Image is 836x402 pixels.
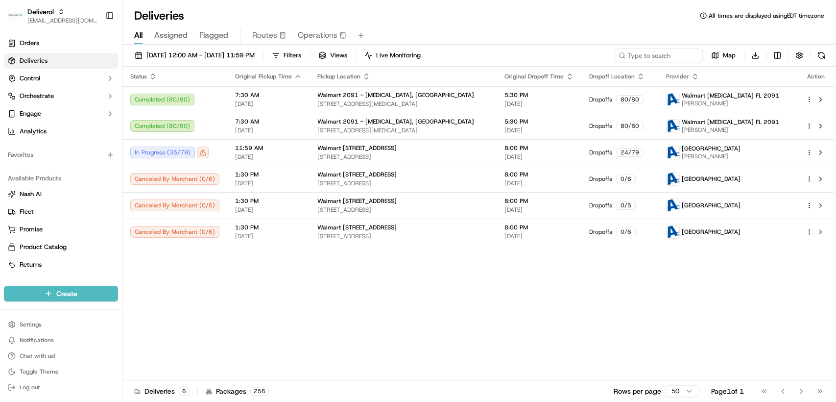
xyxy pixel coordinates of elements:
[30,178,79,186] span: [PERSON_NAME]
[682,100,779,107] span: [PERSON_NAME]
[93,219,157,229] span: API Documentation
[206,386,269,396] div: Packages
[667,93,679,106] img: ActionCourier.png
[20,225,43,234] span: Promise
[20,219,75,229] span: Knowledge Base
[4,53,118,69] a: Deliveries
[20,368,59,376] span: Toggle Theme
[4,124,118,139] a: Analytics
[252,29,277,41] span: Routes
[682,118,779,126] span: Walmart [MEDICAL_DATA] FL 2091
[10,220,18,228] div: 📗
[682,92,779,100] span: Walmart [MEDICAL_DATA] FL 2091
[504,100,573,108] span: [DATE]
[8,260,114,269] a: Returns
[27,17,97,25] button: [EMAIL_ADDRESS][DOMAIN_NAME]
[4,88,118,104] button: Orchestrate
[376,51,421,60] span: Live Monitoring
[10,39,178,55] p: Welcome 👋
[4,349,118,363] button: Chat with us!
[81,152,85,160] span: •
[20,336,54,344] span: Notifications
[504,126,573,134] span: [DATE]
[235,100,302,108] span: [DATE]
[20,127,47,136] span: Analytics
[504,179,573,187] span: [DATE]
[667,173,679,185] img: ActionCourier.png
[667,120,679,132] img: ActionCourier.png
[20,207,34,216] span: Fleet
[20,179,27,187] img: 1736555255976-a54dd68f-1ca7-489b-9aae-adbdc363a1c4
[21,94,38,111] img: 3776934990710_d1fed792ec724c72f789_72.jpg
[723,51,736,60] span: Map
[589,175,612,183] span: Dropoffs
[97,243,119,251] span: Pylon
[614,386,661,396] p: Rows per page
[27,7,54,17] button: Deliverol
[199,29,228,41] span: Flagged
[317,100,489,108] span: [STREET_ADDRESS][MEDICAL_DATA]
[317,118,474,126] span: Walmart 2091 - [MEDICAL_DATA], [GEOGRAPHIC_DATA]
[83,220,91,228] div: 💻
[235,118,302,126] span: 7:30 AM
[10,143,25,158] img: Charles Folsom
[317,171,397,178] span: Walmart [STREET_ADDRESS]
[504,197,573,205] span: 8:00 PM
[709,12,824,20] span: All times are displayed using EDT timezone
[235,73,292,80] span: Original Pickup Time
[4,239,118,255] button: Product Catalog
[589,228,612,236] span: Dropoffs
[616,175,636,183] div: 0 / 6
[179,387,190,396] div: 6
[6,215,79,233] a: 📗Knowledge Base
[20,152,27,160] img: 1736555255976-a54dd68f-1ca7-489b-9aae-adbdc363a1c4
[682,201,740,209] span: [GEOGRAPHIC_DATA]
[8,243,114,251] a: Product Catalog
[235,91,302,99] span: 7:30 AM
[134,8,184,24] h1: Deliveries
[711,386,744,396] div: Page 1 of 1
[4,4,101,27] button: DeliverolDeliverol[EMAIL_ADDRESS][DOMAIN_NAME]
[167,97,178,108] button: Start new chat
[20,321,42,328] span: Settings
[4,186,118,202] button: Nash AI
[504,118,573,126] span: 5:30 PM
[317,153,489,161] span: [STREET_ADDRESS]
[589,73,635,80] span: Dropoff Location
[20,74,40,83] span: Control
[616,148,644,157] div: 24 / 79
[4,222,118,237] button: Promise
[4,71,118,86] button: Control
[8,190,114,199] a: Nash AI
[235,144,302,152] span: 11:59 AM
[314,49,352,62] button: Views
[707,49,740,62] button: Map
[504,144,573,152] span: 8:00 PM
[8,207,114,216] a: Fleet
[4,106,118,122] button: Engage
[589,149,612,156] span: Dropoffs
[667,226,679,238] img: ActionCourier.png
[667,199,679,212] img: ActionCourier.png
[154,29,188,41] span: Assigned
[20,92,54,100] span: Orchestrate
[682,145,740,152] span: [GEOGRAPHIC_DATA]
[235,232,302,240] span: [DATE]
[616,122,644,130] div: 80 / 80
[330,51,347,60] span: Views
[682,152,740,160] span: [PERSON_NAME]
[235,126,302,134] span: [DATE]
[504,91,573,99] span: 5:30 PM
[4,365,118,378] button: Toggle Theme
[504,73,564,80] span: Original Dropoff Time
[250,387,269,396] div: 256
[317,197,397,205] span: Walmart [STREET_ADDRESS]
[317,224,397,231] span: Walmart [STREET_ADDRESS]
[589,122,612,130] span: Dropoffs
[317,144,397,152] span: Walmart [STREET_ADDRESS]
[30,152,79,160] span: [PERSON_NAME]
[4,257,118,273] button: Returns
[146,51,255,60] span: [DATE] 12:00 AM - [DATE] 11:59 PM
[87,152,107,160] span: [DATE]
